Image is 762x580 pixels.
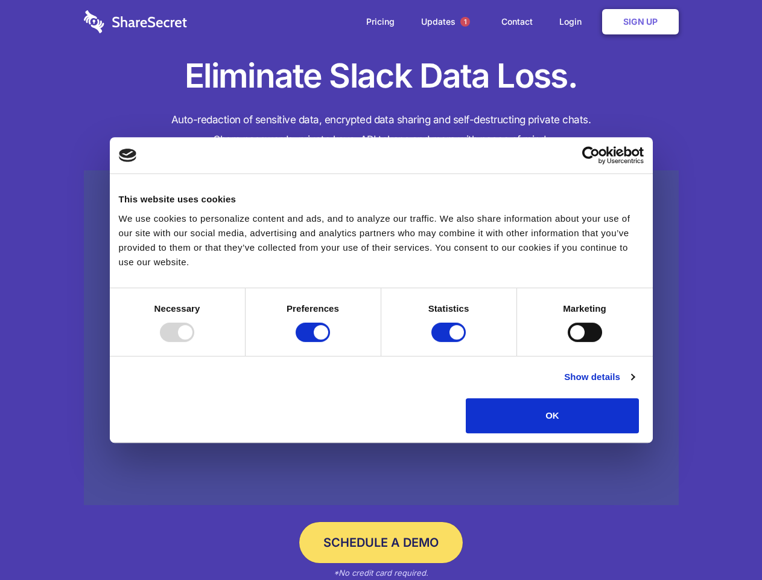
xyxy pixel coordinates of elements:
a: Sign Up [602,9,679,34]
a: Wistia video thumbnail [84,170,679,506]
a: Show details [564,370,634,384]
button: OK [466,398,639,433]
div: We use cookies to personalize content and ads, and to analyze our traffic. We also share informat... [119,211,644,269]
strong: Necessary [154,303,200,314]
span: 1 [460,17,470,27]
strong: Marketing [563,303,606,314]
strong: Statistics [428,303,469,314]
img: logo-wordmark-white-trans-d4663122ce5f474addd5e946df7df03e33cb6a1c49d2221995e7729f52c070b2.svg [84,10,187,33]
img: logo [119,149,137,162]
a: Usercentrics Cookiebot - opens in a new window [538,146,644,164]
h1: Eliminate Slack Data Loss. [84,54,679,98]
div: This website uses cookies [119,192,644,207]
strong: Preferences [287,303,339,314]
a: Schedule a Demo [299,522,463,563]
a: Pricing [354,3,407,40]
a: Contact [489,3,545,40]
h4: Auto-redaction of sensitive data, encrypted data sharing and self-destructing private chats. Shar... [84,110,679,150]
a: Login [547,3,600,40]
em: *No credit card required. [334,568,428,578]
